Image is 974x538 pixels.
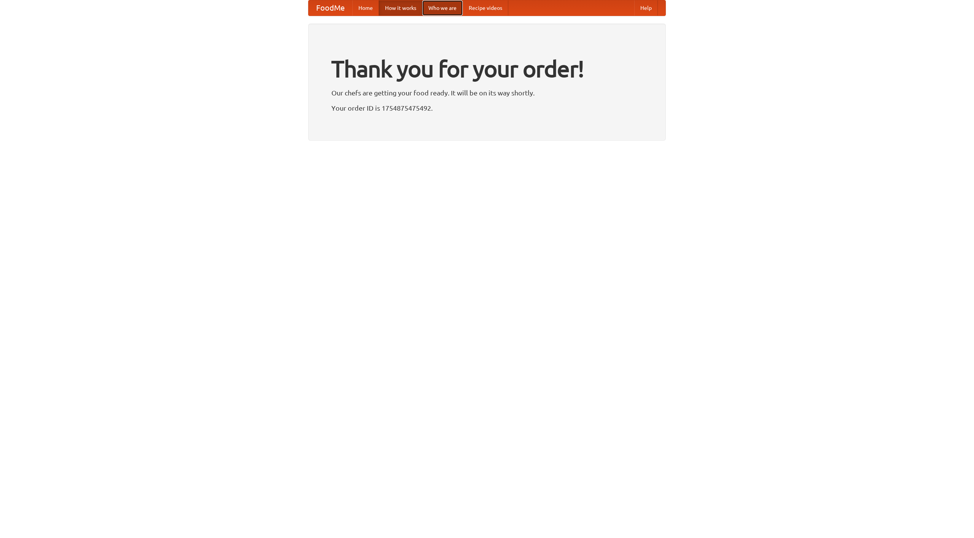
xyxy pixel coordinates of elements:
[379,0,422,16] a: How it works
[331,102,643,114] p: Your order ID is 1754875475492.
[309,0,352,16] a: FoodMe
[422,0,463,16] a: Who we are
[331,51,643,87] h1: Thank you for your order!
[331,87,643,98] p: Our chefs are getting your food ready. It will be on its way shortly.
[463,0,508,16] a: Recipe videos
[634,0,658,16] a: Help
[352,0,379,16] a: Home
